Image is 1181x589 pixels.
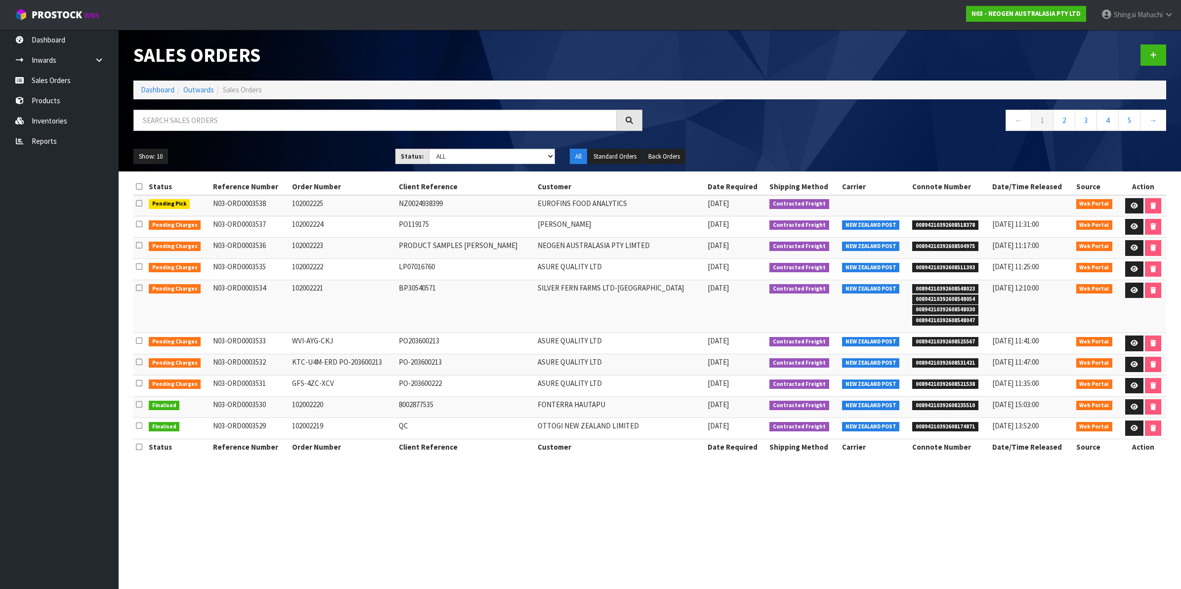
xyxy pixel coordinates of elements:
[1076,379,1113,389] span: Web Portal
[912,316,978,326] span: 00894210392608548047
[708,262,729,271] span: [DATE]
[657,110,1166,134] nav: Page navigation
[396,418,535,439] td: QC
[769,358,829,368] span: Contracted Freight
[708,219,729,229] span: [DATE]
[211,396,290,418] td: N03-ORD0003530
[133,149,168,165] button: Show: 10
[211,216,290,238] td: N03-ORD0003537
[396,216,535,238] td: PO119175
[1076,242,1113,252] span: Web Portal
[183,85,214,94] a: Outwards
[290,258,396,280] td: 102002222
[842,422,900,432] span: NEW ZEALAND POST
[149,358,201,368] span: Pending Charges
[535,280,705,333] td: SILVER FERN FARMS LTD-[GEOGRAPHIC_DATA]
[290,375,396,396] td: GFS-4ZC-XCV
[396,195,535,216] td: NZ0024938399
[842,242,900,252] span: NEW ZEALAND POST
[912,242,978,252] span: 00894210392608504975
[1076,284,1113,294] span: Web Portal
[211,354,290,375] td: N03-ORD0003532
[535,258,705,280] td: ASURE QUALITY LTD
[1076,199,1113,209] span: Web Portal
[211,280,290,333] td: N03-ORD0003534
[912,263,978,273] span: 00894210392608511393
[1120,179,1166,195] th: Action
[32,8,82,21] span: ProStock
[992,400,1039,409] span: [DATE] 15:03:00
[149,242,201,252] span: Pending Charges
[290,354,396,375] td: KTC-U4M-ERD PO-203600213
[708,357,729,367] span: [DATE]
[535,396,705,418] td: FONTERRA HAUTAPU
[149,422,180,432] span: Finalised
[708,421,729,430] span: [DATE]
[842,337,900,347] span: NEW ZEALAND POST
[912,358,978,368] span: 00894210392608531421
[1118,110,1140,131] a: 5
[912,401,978,411] span: 00894210392608235510
[290,238,396,259] td: 102002223
[133,44,642,66] h1: Sales Orders
[912,284,978,294] span: 00894210392608548023
[1031,110,1054,131] a: 1
[1076,422,1113,432] span: Web Portal
[149,220,201,230] span: Pending Charges
[912,305,978,315] span: 00894210392608548030
[1097,110,1119,131] a: 4
[1120,439,1166,455] th: Action
[396,439,535,455] th: Client Reference
[643,149,685,165] button: Back Orders
[535,439,705,455] th: Customer
[1140,110,1166,131] a: →
[146,439,211,455] th: Status
[535,195,705,216] td: EUROFINS FOOD ANALYTICS
[1076,401,1113,411] span: Web Portal
[708,241,729,250] span: [DATE]
[535,375,705,396] td: ASURE QUALITY LTD
[149,379,201,389] span: Pending Charges
[769,379,829,389] span: Contracted Freight
[396,354,535,375] td: PO-203600213
[211,333,290,354] td: N03-ORD0003533
[15,8,27,21] img: cube-alt.png
[146,179,211,195] th: Status
[211,179,290,195] th: Reference Number
[910,179,989,195] th: Connote Number
[971,9,1081,18] strong: N03 - NEOGEN AUSTRALASIA PTY LTD
[396,375,535,396] td: PO-203600222
[1074,439,1120,455] th: Source
[149,337,201,347] span: Pending Charges
[842,379,900,389] span: NEW ZEALAND POST
[535,333,705,354] td: ASURE QUALITY LTD
[535,216,705,238] td: [PERSON_NAME]
[842,263,900,273] span: NEW ZEALAND POST
[211,195,290,216] td: N03-ORD0003538
[211,258,290,280] td: N03-ORD0003535
[211,238,290,259] td: N03-ORD0003536
[708,379,729,388] span: [DATE]
[767,179,840,195] th: Shipping Method
[1076,358,1113,368] span: Web Portal
[535,179,705,195] th: Customer
[705,179,767,195] th: Date Required
[840,179,910,195] th: Carrier
[1114,10,1136,19] span: Shingai
[588,149,642,165] button: Standard Orders
[84,11,99,20] small: WMS
[535,238,705,259] td: NEOGEN AUSTRALASIA PTY LIMTED
[842,220,900,230] span: NEW ZEALAND POST
[290,179,396,195] th: Order Number
[1138,10,1163,19] span: Mahachi
[149,263,201,273] span: Pending Charges
[396,280,535,333] td: BP30540571
[990,439,1074,455] th: Date/Time Released
[1076,220,1113,230] span: Web Portal
[535,418,705,439] td: OTTOGI NEW ZEALAND LIMITED
[141,85,174,94] a: Dashboard
[149,284,201,294] span: Pending Charges
[290,195,396,216] td: 102002225
[290,418,396,439] td: 102002219
[396,396,535,418] td: 8002877535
